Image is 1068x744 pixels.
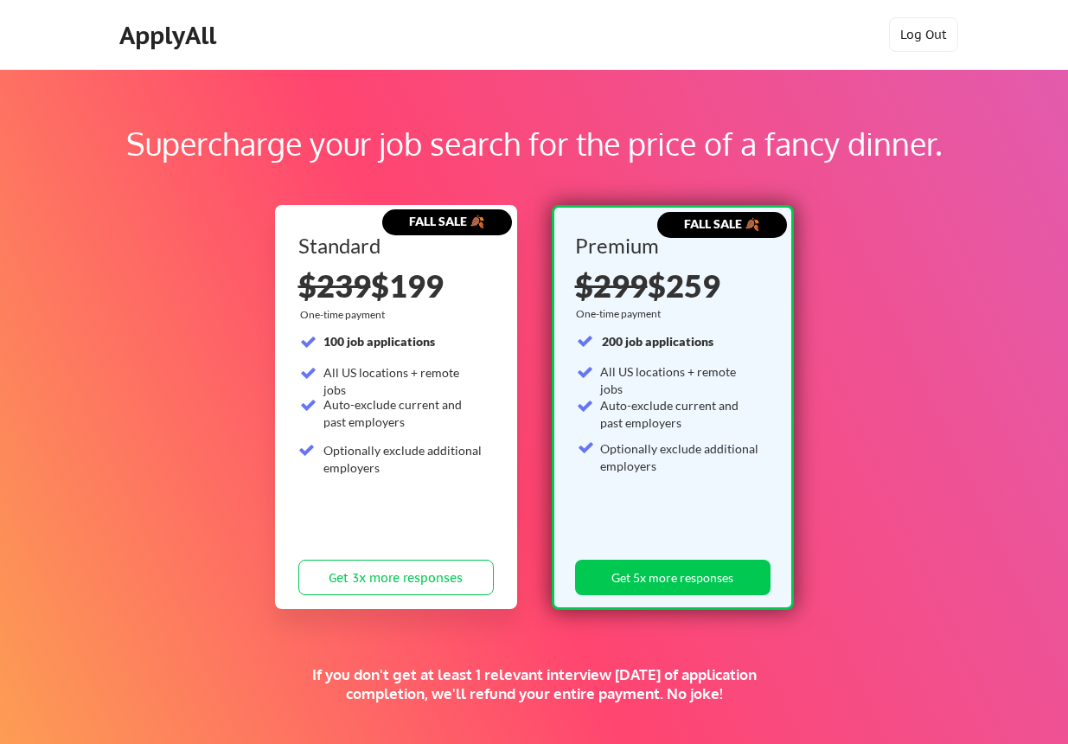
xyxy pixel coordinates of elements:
[600,440,760,474] div: Optionally exclude additional employers
[323,396,483,430] div: Auto-exclude current and past employers
[119,21,221,50] div: ApplyAll
[409,214,484,228] strong: FALL SALE 🍂
[300,665,768,703] div: If you don't get at least 1 relevant interview [DATE] of application completion, we'll refund you...
[298,560,494,595] button: Get 3x more responses
[575,270,764,301] div: $259
[575,235,764,256] div: Premium
[600,363,760,397] div: All US locations + remote jobs
[298,270,494,301] div: $199
[684,216,759,231] strong: FALL SALE 🍂
[600,397,760,431] div: Auto-exclude current and past employers
[300,308,390,322] div: One-time payment
[576,307,666,321] div: One-time payment
[575,266,648,305] s: $299
[323,334,435,349] strong: 100 job applications
[298,235,488,256] div: Standard
[323,442,483,476] div: Optionally exclude additional employers
[575,560,771,595] button: Get 5x more responses
[298,266,371,305] s: $239
[889,17,958,52] button: Log Out
[111,120,957,167] div: Supercharge your job search for the price of a fancy dinner.
[323,364,483,398] div: All US locations + remote jobs
[602,334,713,349] strong: 200 job applications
